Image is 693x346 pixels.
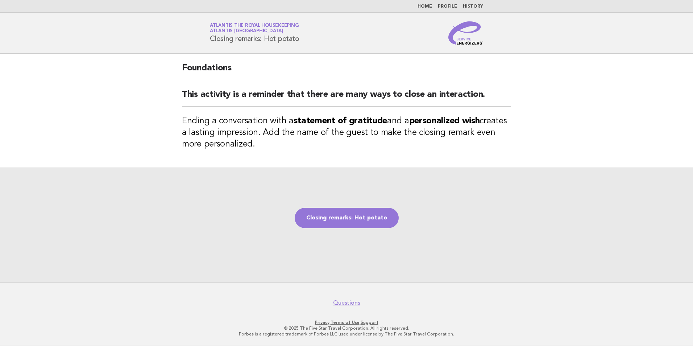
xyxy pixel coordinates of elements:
[409,117,480,125] strong: personalized wish
[331,320,360,325] a: Terms of Use
[182,89,511,107] h2: This activity is a reminder that there are many ways to close an interaction.
[125,320,568,325] p: · ·
[210,29,283,34] span: Atlantis [GEOGRAPHIC_DATA]
[333,299,360,306] a: Questions
[210,24,299,42] h1: Closing remarks: Hot potato
[448,21,483,45] img: Service Energizers
[315,320,329,325] a: Privacy
[125,325,568,331] p: © 2025 The Five Star Travel Corporation. All rights reserved.
[418,4,432,9] a: Home
[210,23,299,33] a: Atlantis the Royal HousekeepingAtlantis [GEOGRAPHIC_DATA]
[182,62,511,80] h2: Foundations
[182,115,511,150] h3: Ending a conversation with a and a creates a lasting impression. Add the name of the guest to mak...
[295,208,399,228] a: Closing remarks: Hot potato
[463,4,483,9] a: History
[361,320,378,325] a: Support
[294,117,387,125] strong: statement of gratitude
[438,4,457,9] a: Profile
[125,331,568,337] p: Forbes is a registered trademark of Forbes LLC used under license by The Five Star Travel Corpora...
